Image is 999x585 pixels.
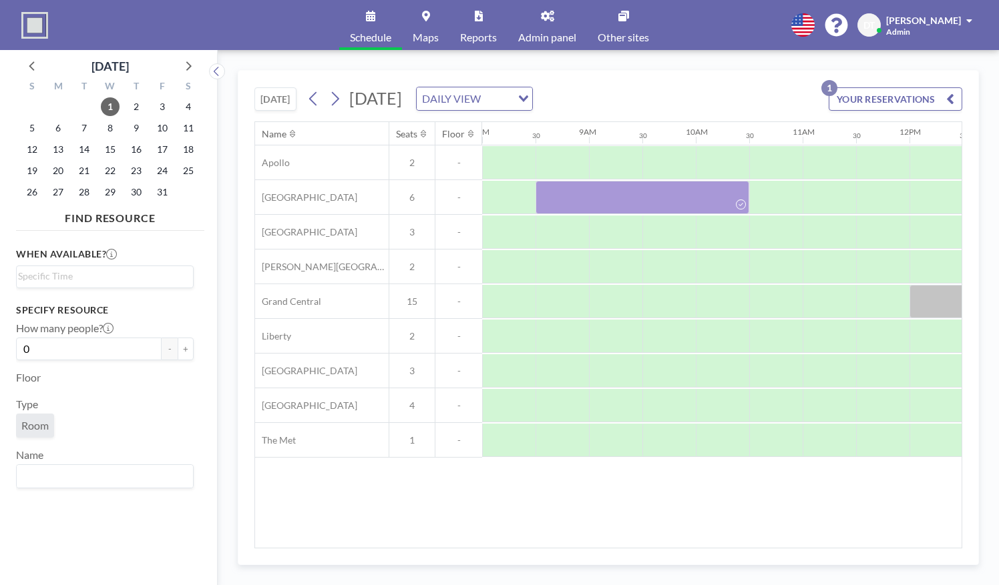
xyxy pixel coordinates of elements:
div: S [175,79,201,96]
div: 9AM [579,127,596,137]
span: Monday, October 6, 2025 [49,119,67,137]
span: Friday, October 3, 2025 [153,97,172,116]
div: W [97,79,124,96]
span: Saturday, October 4, 2025 [179,97,198,116]
span: Other sites [598,32,649,43]
span: Thursday, October 23, 2025 [127,161,146,180]
span: Wednesday, October 15, 2025 [101,140,120,159]
label: Floor [16,371,41,384]
span: - [435,226,482,238]
span: Liberty [255,330,291,342]
span: Monday, October 20, 2025 [49,161,67,180]
span: [GEOGRAPHIC_DATA] [255,191,357,203]
span: 3 [389,365,435,377]
h4: FIND RESOURCE [16,206,204,225]
span: [PERSON_NAME][GEOGRAPHIC_DATA] [255,261,389,273]
button: [DATE] [254,87,296,111]
span: Thursday, October 9, 2025 [127,119,146,137]
div: 12PM [900,127,921,137]
span: Monday, October 27, 2025 [49,183,67,201]
div: 30 [853,131,861,140]
span: Tuesday, October 28, 2025 [75,183,93,201]
div: 30 [746,131,754,140]
span: Saturday, October 11, 2025 [179,119,198,137]
div: S [19,79,45,96]
span: Wednesday, October 8, 2025 [101,119,120,137]
input: Search for option [18,269,186,283]
p: 1 [821,80,837,96]
span: Reports [460,32,497,43]
span: Grand Central [255,296,321,308]
div: T [71,79,97,96]
span: [GEOGRAPHIC_DATA] [255,365,357,377]
span: Friday, October 24, 2025 [153,161,172,180]
div: Search for option [17,266,193,286]
img: organization-logo [21,12,48,39]
span: Sunday, October 19, 2025 [23,161,41,180]
span: Sunday, October 12, 2025 [23,140,41,159]
span: 3 [389,226,435,238]
span: Friday, October 31, 2025 [153,183,172,201]
span: Saturday, October 18, 2025 [179,140,198,159]
div: 30 [960,131,968,140]
span: [GEOGRAPHIC_DATA] [255,226,357,238]
button: YOUR RESERVATIONS1 [829,87,962,111]
div: Search for option [417,87,532,110]
span: - [435,434,482,446]
span: Thursday, October 16, 2025 [127,140,146,159]
span: Admin [886,27,910,37]
div: T [123,79,149,96]
input: Search for option [18,468,186,485]
span: Sunday, October 26, 2025 [23,183,41,201]
span: - [435,365,482,377]
span: Apollo [255,157,290,169]
label: Name [16,448,43,462]
span: - [435,157,482,169]
span: 2 [389,330,435,342]
span: Wednesday, October 1, 2025 [101,97,120,116]
span: [GEOGRAPHIC_DATA] [255,400,357,412]
button: + [178,338,194,360]
span: Thursday, October 2, 2025 [127,97,146,116]
div: 10AM [686,127,708,137]
span: Sunday, October 5, 2025 [23,119,41,137]
span: Schedule [350,32,391,43]
span: The Met [255,434,296,446]
span: 6 [389,191,435,203]
span: Friday, October 10, 2025 [153,119,172,137]
div: Seats [396,128,417,140]
button: - [162,338,178,360]
span: - [435,296,482,308]
span: Tuesday, October 21, 2025 [75,161,93,180]
span: - [435,261,482,273]
span: Tuesday, October 14, 2025 [75,140,93,159]
div: 30 [532,131,540,140]
div: 11AM [793,127,815,137]
span: Room [21,419,49,432]
span: - [435,330,482,342]
label: Type [16,398,38,411]
label: How many people? [16,322,114,335]
div: Name [262,128,286,140]
span: 1 [389,434,435,446]
span: 15 [389,296,435,308]
span: Maps [413,32,439,43]
span: [PERSON_NAME] [886,15,961,26]
h3: Specify resource [16,304,194,316]
div: M [45,79,71,96]
span: DAILY VIEW [419,90,483,107]
span: DT [863,19,875,31]
input: Search for option [485,90,510,107]
span: [DATE] [349,88,402,108]
span: Wednesday, October 22, 2025 [101,161,120,180]
span: 2 [389,157,435,169]
span: - [435,400,482,412]
div: F [149,79,175,96]
div: 30 [639,131,647,140]
span: Thursday, October 30, 2025 [127,183,146,201]
span: Tuesday, October 7, 2025 [75,119,93,137]
div: Search for option [17,465,193,488]
span: Admin panel [518,32,576,43]
span: 4 [389,400,435,412]
div: Floor [442,128,465,140]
